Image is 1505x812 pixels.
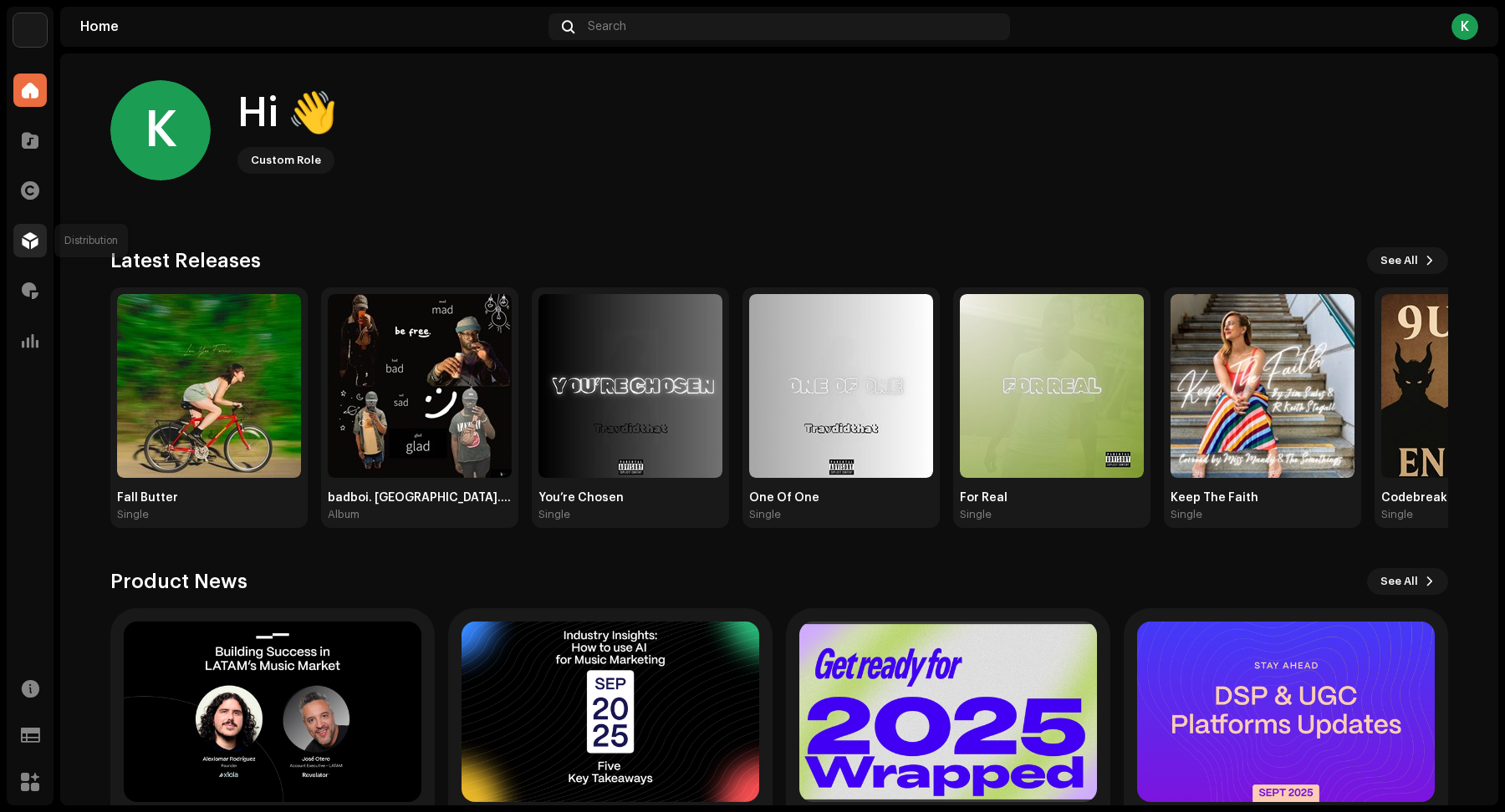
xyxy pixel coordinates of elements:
div: K [1451,13,1478,40]
div: Single [538,508,570,521]
div: For Real [960,491,1144,505]
button: See All [1367,247,1448,274]
div: Single [1171,508,1202,521]
img: 8f66a811-fd5f-4b23-b458-f8b9cd778be2 [960,294,1144,478]
h3: Latest Releases [110,247,261,274]
div: Fall Butter [117,491,301,505]
img: 75e4eec1-692d-4cab-82c4-939c50097c70 [328,294,512,478]
img: 2e7f8d59-099f-4384-a352-ffb0d97c4ff2 [1171,294,1354,478]
div: Home [80,20,542,33]
div: Album [328,508,360,521]
span: See All [1380,244,1418,277]
div: Single [117,508,149,521]
div: badboi. [GEOGRAPHIC_DATA]. [GEOGRAPHIC_DATA]. gladboi [328,491,512,505]
img: 4d355f5d-9311-46a2-b30d-525bdb8252bf [13,13,47,47]
button: See All [1367,568,1448,595]
div: Single [1381,508,1413,521]
span: Search [588,20,626,33]
h3: Product News [110,568,247,595]
img: 9346739f-38f5-45ae-b1c0-169e90f6958a [749,294,933,478]
div: K [110,80,211,180]
div: Single [749,508,781,521]
div: Hi 👋 [237,87,338,140]
div: Keep The Faith [1171,491,1354,505]
span: See All [1380,565,1418,598]
div: Custom Role [251,150,321,170]
div: You’re Chosen [538,491,722,505]
div: One Of One [749,491,933,505]
img: 87e4eb74-ec90-4915-85dc-981b11a693cb [117,294,301,478]
div: Single [960,508,992,521]
img: 24c7e608-92b1-4faf-b136-d7d9e9a045bb [538,294,722,478]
